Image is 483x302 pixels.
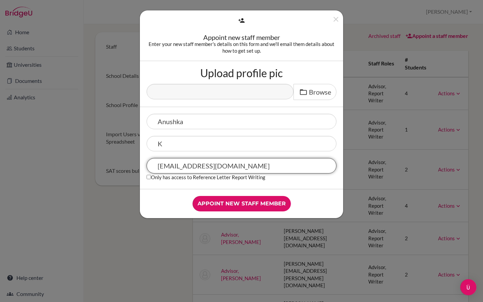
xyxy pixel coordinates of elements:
[147,173,265,181] label: Only has access to Reference Letter Report Writing
[147,34,336,41] div: Appoint new staff member
[193,196,291,211] input: Appoint new staff member
[147,175,151,179] input: Only has access to Reference Letter Report Writing
[200,68,283,79] label: Upload profile pic
[147,114,336,129] input: First name
[147,158,336,173] input: Email
[309,88,331,96] span: Browse
[460,279,476,295] div: Open Intercom Messenger
[147,136,336,151] input: Last name
[332,15,340,26] button: Close
[147,41,336,54] div: Enter your new staff member's details on this form and we'll email them details about how to get ...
